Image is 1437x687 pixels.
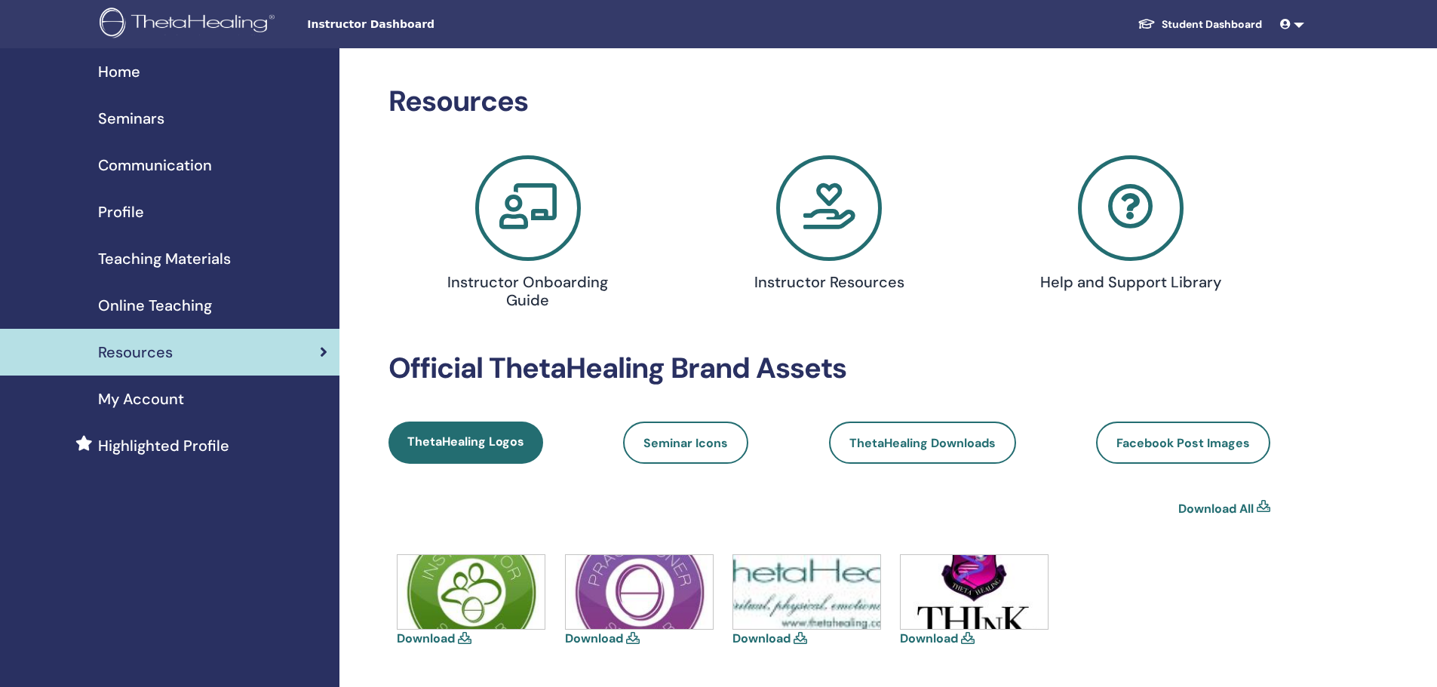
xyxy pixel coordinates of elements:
[1138,17,1156,30] img: graduation-cap-white.svg
[688,155,972,297] a: Instructor Resources
[849,435,996,451] span: ThetaHealing Downloads
[829,422,1016,464] a: ThetaHealing Downloads
[388,351,1270,386] h2: Official ThetaHealing Brand Assets
[730,273,929,291] h4: Instructor Resources
[1178,500,1254,518] a: Download All
[98,154,212,176] span: Communication
[98,294,212,317] span: Online Teaching
[100,8,280,41] img: logo.png
[407,434,524,449] span: ThetaHealing Logos
[901,555,1048,629] img: think-shield.jpg
[98,388,184,410] span: My Account
[428,273,627,309] h4: Instructor Onboarding Guide
[1125,11,1274,38] a: Student Dashboard
[98,107,164,130] span: Seminars
[98,247,231,270] span: Teaching Materials
[1116,435,1250,451] span: Facebook Post Images
[98,60,140,83] span: Home
[989,155,1273,297] a: Help and Support Library
[566,555,713,629] img: icons-practitioner.jpg
[733,555,880,629] img: thetahealing-logo-a-copy.jpg
[643,435,728,451] span: Seminar Icons
[386,155,670,315] a: Instructor Onboarding Guide
[98,434,229,457] span: Highlighted Profile
[732,630,791,646] a: Download
[398,555,545,629] img: icons-instructor.jpg
[565,630,623,646] a: Download
[1032,273,1230,291] h4: Help and Support Library
[388,84,1270,119] h2: Resources
[98,201,144,223] span: Profile
[397,630,455,646] a: Download
[388,422,543,464] a: ThetaHealing Logos
[900,630,958,646] a: Download
[307,17,533,32] span: Instructor Dashboard
[1096,422,1270,464] a: Facebook Post Images
[98,341,173,363] span: Resources
[623,422,748,464] a: Seminar Icons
